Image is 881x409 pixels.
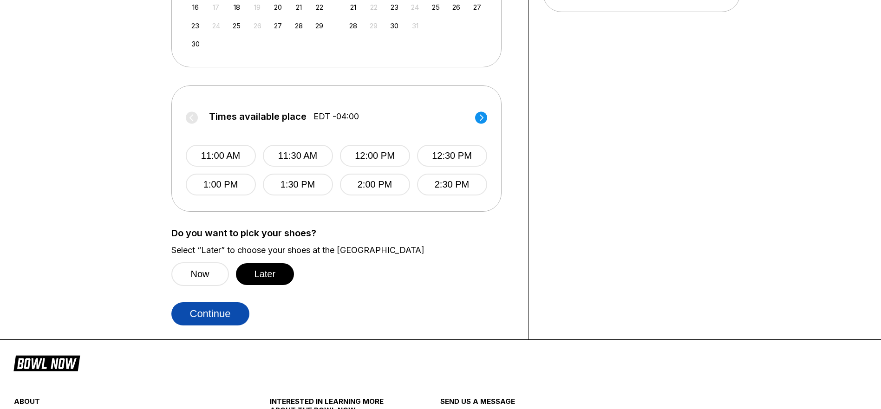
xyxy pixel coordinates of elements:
button: Now [171,262,229,286]
label: Select “Later” to choose your shoes at the [GEOGRAPHIC_DATA] [171,245,515,255]
button: 12:00 PM [340,145,410,167]
span: Times available place [209,111,307,122]
button: 2:30 PM [417,174,487,195]
div: Choose Thursday, November 20th, 2025 [272,1,284,13]
button: 1:30 PM [263,174,333,195]
div: Choose Saturday, December 27th, 2025 [471,1,483,13]
div: Choose Tuesday, November 25th, 2025 [230,19,243,32]
div: Choose Sunday, November 30th, 2025 [189,38,202,50]
button: Later [236,263,294,285]
button: Continue [171,302,249,325]
div: Choose Tuesday, November 18th, 2025 [230,1,243,13]
div: Choose Tuesday, December 30th, 2025 [388,19,401,32]
div: Not available Monday, December 29th, 2025 [367,19,380,32]
div: Choose Tuesday, December 23rd, 2025 [388,1,401,13]
button: 1:00 PM [186,174,256,195]
div: Choose Saturday, November 22nd, 2025 [313,1,326,13]
div: Not available Wednesday, December 24th, 2025 [409,1,421,13]
div: Not available Monday, November 24th, 2025 [210,19,222,32]
div: Not available Monday, November 17th, 2025 [210,1,222,13]
button: 11:00 AM [186,145,256,167]
div: Choose Saturday, November 29th, 2025 [313,19,326,32]
button: 12:30 PM [417,145,487,167]
span: EDT -04:00 [313,111,359,122]
div: Choose Thursday, November 27th, 2025 [272,19,284,32]
div: Choose Sunday, December 21st, 2025 [347,1,359,13]
button: 2:00 PM [340,174,410,195]
div: Not available Wednesday, December 31st, 2025 [409,19,421,32]
div: Choose Friday, November 28th, 2025 [293,19,305,32]
button: 11:30 AM [263,145,333,167]
div: Choose Sunday, December 28th, 2025 [347,19,359,32]
div: Not available Wednesday, November 19th, 2025 [251,1,264,13]
div: Not available Monday, December 22nd, 2025 [367,1,380,13]
label: Do you want to pick your shoes? [171,228,515,238]
div: Not available Wednesday, November 26th, 2025 [251,19,264,32]
div: Choose Thursday, December 25th, 2025 [430,1,442,13]
div: Choose Sunday, November 23rd, 2025 [189,19,202,32]
div: Choose Sunday, November 16th, 2025 [189,1,202,13]
div: Choose Friday, December 26th, 2025 [450,1,463,13]
div: Choose Friday, November 21st, 2025 [293,1,305,13]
